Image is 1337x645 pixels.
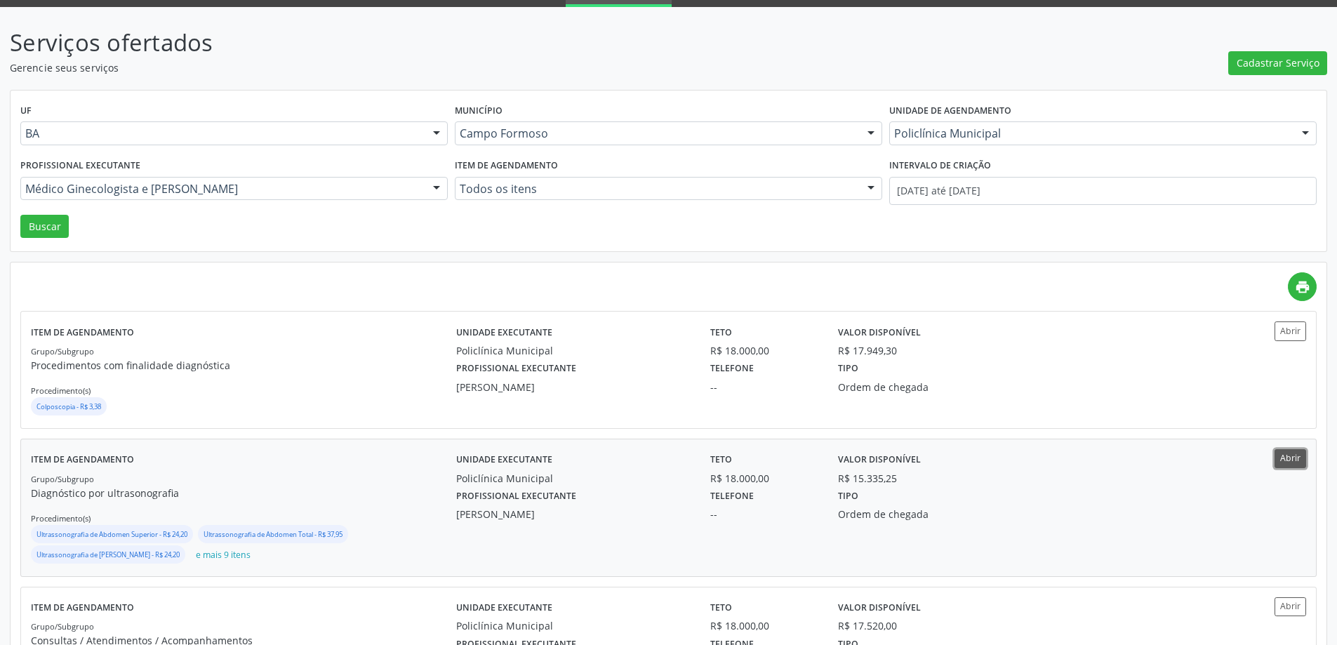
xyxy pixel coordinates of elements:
span: BA [25,126,419,140]
label: Item de agendamento [31,449,134,471]
button: Abrir [1275,449,1306,468]
button: Abrir [1275,321,1306,340]
div: R$ 18.000,00 [710,618,818,633]
div: [PERSON_NAME] [456,507,691,521]
small: Grupo/Subgrupo [31,474,94,484]
div: Policlínica Municipal [456,618,691,633]
small: Colposcopia - R$ 3,38 [36,402,101,411]
label: Valor disponível [838,321,921,343]
div: [PERSON_NAME] [456,380,691,394]
label: Unidade executante [456,449,552,471]
label: Tipo [838,358,858,380]
label: Teto [710,597,732,619]
label: Unidade de agendamento [889,100,1011,122]
small: Grupo/Subgrupo [31,621,94,632]
div: Policlínica Municipal [456,471,691,486]
span: Campo Formoso [460,126,853,140]
label: Valor disponível [838,597,921,619]
label: Unidade executante [456,321,552,343]
small: Ultrassonografia de Abdomen Total - R$ 37,95 [204,530,342,539]
p: Procedimentos com finalidade diagnóstica [31,358,456,373]
span: Todos os itens [460,182,853,196]
label: Tipo [838,486,858,507]
div: -- [710,507,818,521]
label: Telefone [710,358,754,380]
input: Selecione um intervalo [889,177,1317,205]
span: Cadastrar Serviço [1237,55,1319,70]
small: Ultrassonografia de Abdomen Superior - R$ 24,20 [36,530,187,539]
a: print [1288,272,1317,301]
label: UF [20,100,32,122]
div: Ordem de chegada [838,507,1009,521]
label: Teto [710,321,732,343]
small: Grupo/Subgrupo [31,346,94,357]
i: print [1295,279,1310,295]
button: Abrir [1275,597,1306,616]
div: R$ 15.335,25 [838,471,897,486]
p: Gerencie seus serviços [10,60,932,75]
label: Profissional executante [456,358,576,380]
div: R$ 17.949,30 [838,343,897,358]
small: Ultrassonografia de [PERSON_NAME] - R$ 24,20 [36,550,180,559]
label: Intervalo de criação [889,155,991,177]
label: Item de agendamento [31,321,134,343]
span: Policlínica Municipal [894,126,1288,140]
label: Profissional executante [456,486,576,507]
button: Buscar [20,215,69,239]
div: R$ 18.000,00 [710,471,818,486]
small: Procedimento(s) [31,385,91,396]
div: R$ 18.000,00 [710,343,818,358]
label: Telefone [710,486,754,507]
small: Procedimento(s) [31,513,91,524]
div: R$ 17.520,00 [838,618,897,633]
label: Profissional executante [20,155,140,177]
label: Item de agendamento [31,597,134,619]
label: Teto [710,449,732,471]
label: Unidade executante [456,597,552,619]
p: Serviços ofertados [10,25,932,60]
button: Cadastrar Serviço [1228,51,1327,75]
label: Valor disponível [838,449,921,471]
label: Item de agendamento [455,155,558,177]
div: Policlínica Municipal [456,343,691,358]
div: -- [710,380,818,394]
div: Ordem de chegada [838,380,1009,394]
span: Médico Ginecologista e [PERSON_NAME] [25,182,419,196]
label: Município [455,100,503,122]
button: e mais 9 itens [190,545,256,564]
p: Diagnóstico por ultrasonografia [31,486,456,500]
